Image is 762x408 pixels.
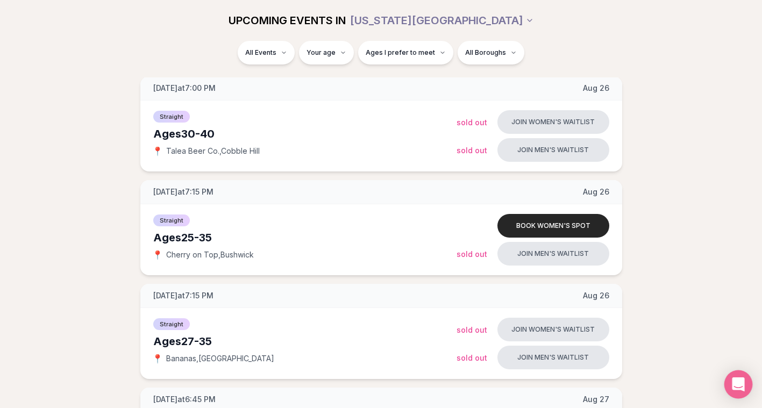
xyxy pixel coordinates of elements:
[583,187,609,197] span: Aug 26
[166,146,260,156] span: Talea Beer Co. , Cobble Hill
[366,48,435,57] span: Ages I prefer to meet
[153,318,190,330] span: Straight
[166,249,254,260] span: Cherry on Top , Bushwick
[583,83,609,94] span: Aug 26
[583,290,609,301] span: Aug 26
[153,147,162,155] span: 📍
[457,249,487,259] span: Sold Out
[497,138,609,162] button: Join men's waitlist
[350,9,534,32] button: [US_STATE][GEOGRAPHIC_DATA]
[497,242,609,266] button: Join men's waitlist
[153,230,457,245] div: Ages 25-35
[457,353,487,362] span: Sold Out
[153,126,457,141] div: Ages 30-40
[457,325,487,334] span: Sold Out
[153,83,216,94] span: [DATE] at 7:00 PM
[229,13,346,28] span: UPCOMING EVENTS IN
[153,354,162,363] span: 📍
[457,118,487,127] span: Sold Out
[497,318,609,341] button: Join women's waitlist
[497,346,609,369] button: Join men's waitlist
[497,110,609,134] button: Join women's waitlist
[153,334,457,349] div: Ages 27-35
[299,41,354,65] button: Your age
[724,370,753,399] div: Open Intercom Messenger
[166,353,274,364] span: Bananas , [GEOGRAPHIC_DATA]
[583,394,609,405] span: Aug 27
[153,394,216,405] span: [DATE] at 6:45 PM
[153,187,213,197] span: [DATE] at 7:15 PM
[457,146,487,155] span: Sold Out
[153,214,190,226] span: Straight
[465,48,506,57] span: All Boroughs
[245,48,276,57] span: All Events
[153,290,213,301] span: [DATE] at 7:15 PM
[307,48,336,57] span: Your age
[238,41,295,65] button: All Events
[153,111,190,123] span: Straight
[458,41,524,65] button: All Boroughs
[153,250,162,259] span: 📍
[497,214,609,238] button: Book women's spot
[358,41,453,65] button: Ages I prefer to meet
